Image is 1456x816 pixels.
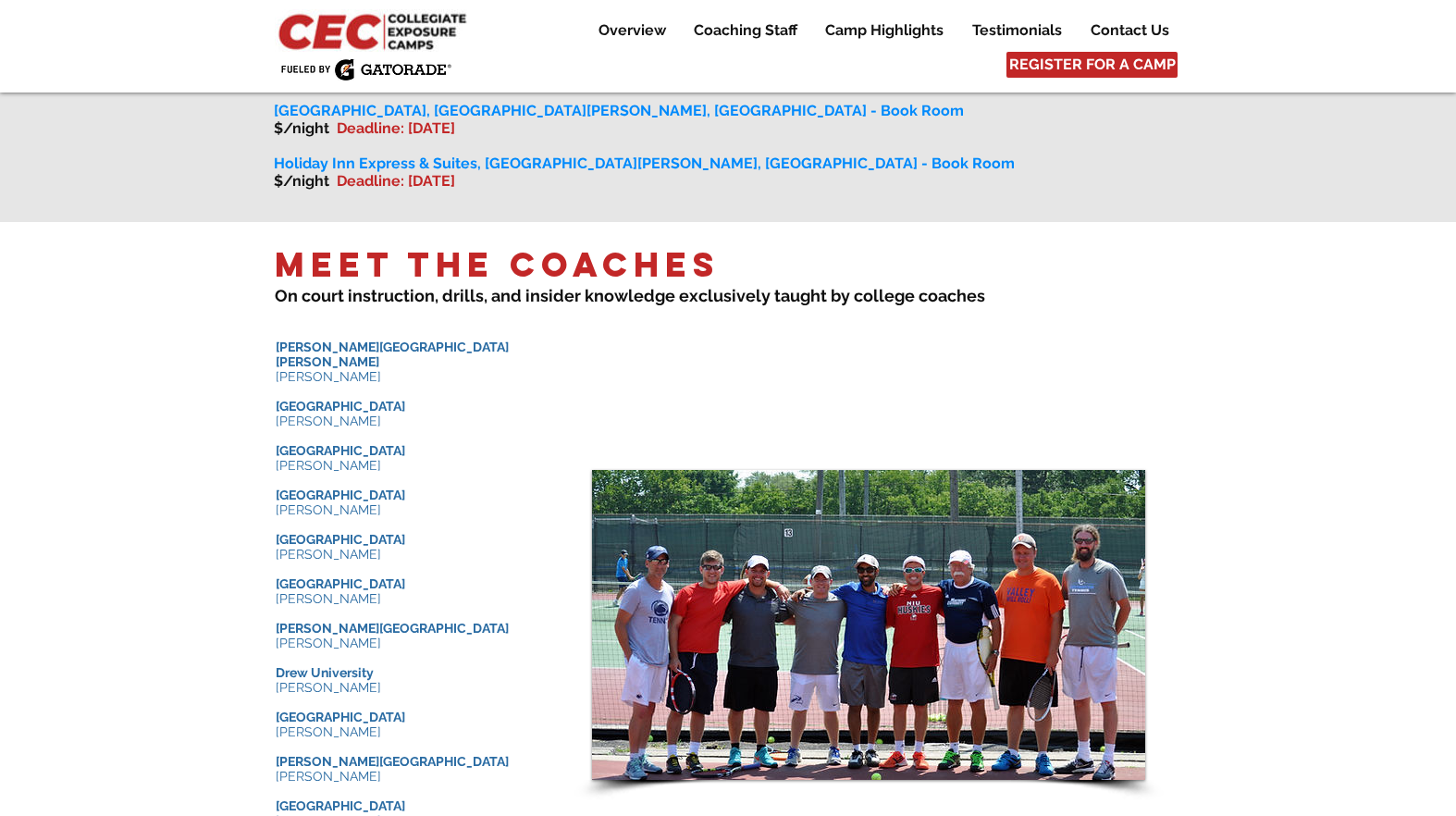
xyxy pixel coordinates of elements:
p: Testimonials [963,19,1071,42]
span: On court instruction, drills [275,286,484,305]
span: [GEOGRAPHIC_DATA] [276,532,405,547]
span: [PERSON_NAME][GEOGRAPHIC_DATA] [276,754,509,769]
span: [GEOGRAPHIC_DATA] [276,488,405,502]
span: [PERSON_NAME] [276,458,381,473]
span: [PERSON_NAME] [276,680,381,695]
a: REGISTER FOR A CAMP [1006,52,1178,78]
span: [PERSON_NAME] [276,547,381,562]
span: [GEOGRAPHIC_DATA], [GEOGRAPHIC_DATA][PERSON_NAME], [GEOGRAPHIC_DATA] - Book Room [274,102,964,119]
span: Meet the Coaches [275,243,720,286]
a: Testimonials [958,19,1076,42]
a: Camp Highlights [811,19,957,42]
span: Drew University [276,665,374,680]
span: [PERSON_NAME] [276,724,381,739]
span: [PERSON_NAME] [276,414,381,428]
span: Holiday Inn Express & Suites, [GEOGRAPHIC_DATA][PERSON_NAME], [GEOGRAPHIC_DATA] - Book Room [274,155,1015,172]
span: [PERSON_NAME] [276,591,381,606]
span: [PERSON_NAME] [276,769,381,784]
a: Overview [585,19,679,42]
span: [GEOGRAPHIC_DATA] [276,576,405,591]
span: xclusively taught by college coaches [689,286,985,305]
p: Contact Us [1081,19,1178,42]
span: [GEOGRAPHIC_DATA] [276,798,405,813]
span: Deadline: [DATE] [337,119,455,137]
nav: Site [571,19,1182,42]
span: , and insider knowledge e [484,286,689,305]
span: [PERSON_NAME] [276,369,381,384]
div: Slide show gallery [592,470,1145,780]
span: Deadline: [DATE] [337,172,455,190]
span: [PERSON_NAME] [276,502,381,517]
span: [GEOGRAPHIC_DATA] [276,710,405,724]
img: Fueled by Gatorade.png [280,58,451,80]
span: [GEOGRAPHIC_DATA] [276,399,405,414]
p: Overview [589,19,675,42]
span: [PERSON_NAME][GEOGRAPHIC_DATA] [276,621,509,636]
a: Coaching Staff [680,19,810,42]
span: REGISTER FOR A CAMP [1009,55,1176,75]
p: Coaching Staff [685,19,807,42]
span: $/night [274,119,329,137]
span: $/night [274,172,329,190]
img: CEC Logo Primary_edited.jpg [275,9,475,52]
a: Contact Us [1077,19,1182,42]
span: [PERSON_NAME][GEOGRAPHIC_DATA][PERSON_NAME] [276,340,509,369]
span: [PERSON_NAME] [276,636,381,650]
span: [GEOGRAPHIC_DATA] [276,443,405,458]
p: Camp Highlights [816,19,953,42]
